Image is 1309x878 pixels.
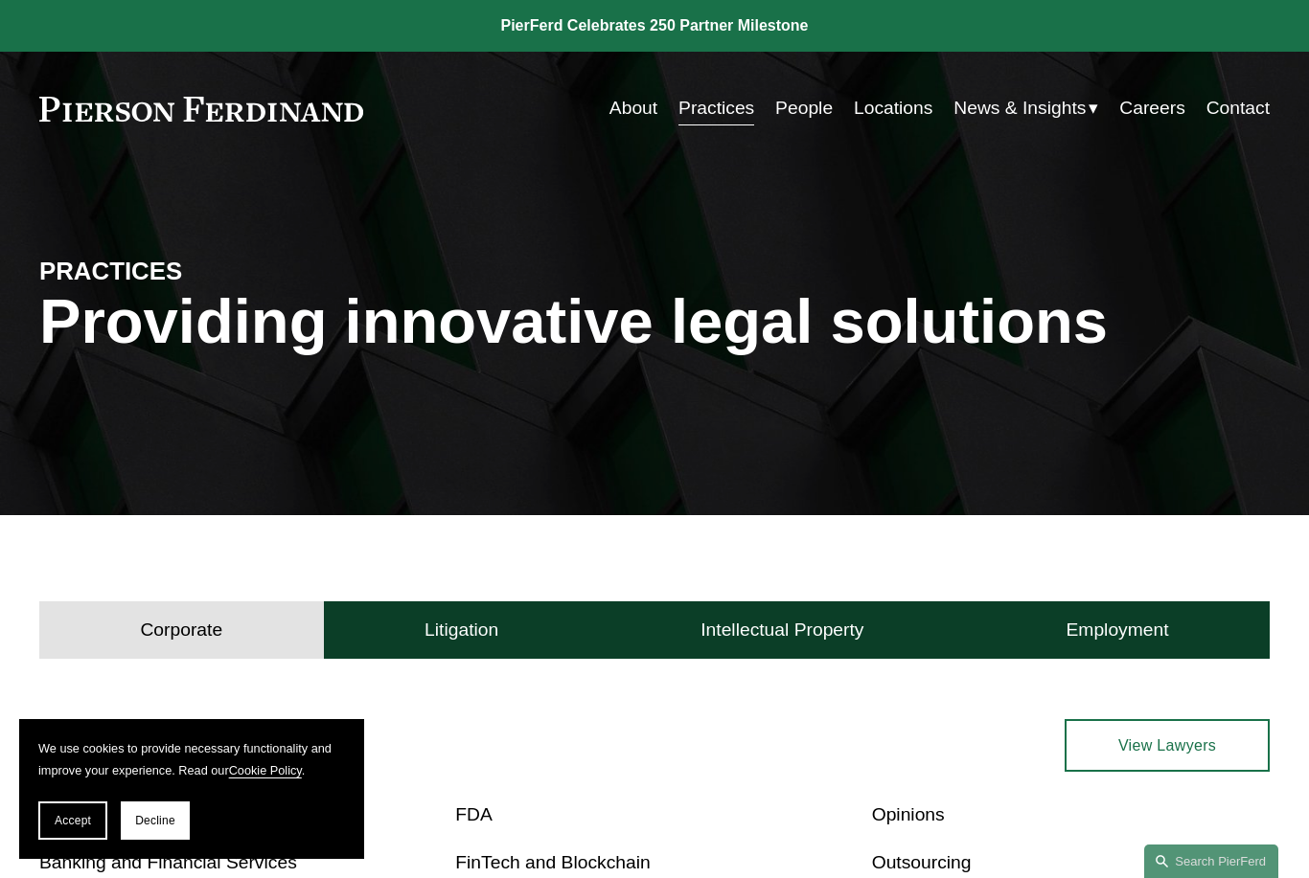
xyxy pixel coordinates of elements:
[19,719,364,859] section: Cookie banner
[609,90,657,127] a: About
[229,763,302,777] a: Cookie Policy
[872,804,945,824] a: Opinions
[1065,719,1270,772] a: View Lawyers
[55,814,91,827] span: Accept
[872,852,972,872] a: Outsourcing
[455,852,650,872] a: FinTech and Blockchain
[1206,90,1270,127] a: Contact
[135,814,175,827] span: Decline
[39,256,347,287] h4: PRACTICES
[455,804,493,824] a: FDA
[1066,619,1168,642] h4: Employment
[854,90,932,127] a: Locations
[953,92,1086,125] span: News & Insights
[140,619,222,642] h4: Corporate
[700,619,863,642] h4: Intellectual Property
[121,801,190,840] button: Decline
[425,619,498,642] h4: Litigation
[38,801,107,840] button: Accept
[1144,844,1278,878] a: Search this site
[39,286,1270,358] h1: Providing innovative legal solutions
[678,90,754,127] a: Practices
[38,738,345,782] p: We use cookies to provide necessary functionality and improve your experience. Read our .
[775,90,833,127] a: People
[39,852,297,872] a: Banking and Financial Services
[1119,90,1185,127] a: Careers
[953,90,1098,127] a: folder dropdown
